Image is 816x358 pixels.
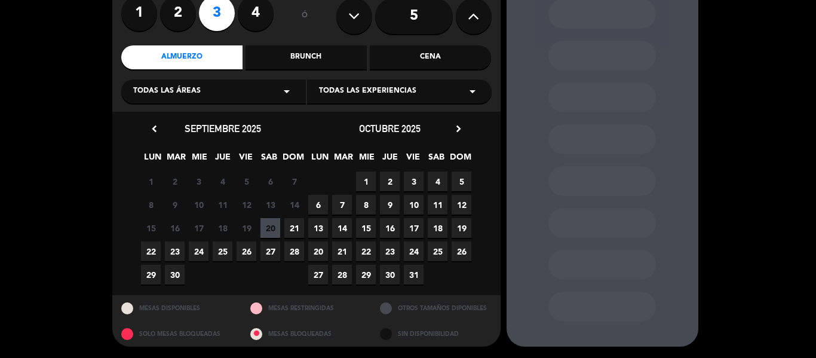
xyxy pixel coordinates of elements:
[380,150,400,170] span: JUE
[213,241,232,261] span: 25
[284,195,304,215] span: 14
[112,295,242,321] div: MESAS DISPONIBLES
[259,150,279,170] span: SAB
[189,218,208,238] span: 17
[356,195,376,215] span: 8
[141,172,161,191] span: 1
[165,241,185,261] span: 23
[428,195,447,215] span: 11
[404,218,424,238] span: 17
[141,241,161,261] span: 22
[308,195,328,215] span: 6
[141,218,161,238] span: 15
[166,150,186,170] span: MAR
[380,218,400,238] span: 16
[310,150,330,170] span: LUN
[452,195,471,215] span: 12
[332,195,352,215] span: 7
[356,172,376,191] span: 1
[404,172,424,191] span: 3
[141,195,161,215] span: 8
[246,45,367,69] div: Brunch
[356,241,376,261] span: 22
[308,265,328,284] span: 27
[371,295,501,321] div: OTROS TAMAÑOS DIPONIBLES
[427,150,446,170] span: SAB
[404,265,424,284] span: 31
[452,218,471,238] span: 19
[241,295,371,321] div: MESAS RESTRINGIDAS
[380,195,400,215] span: 9
[428,241,447,261] span: 25
[213,195,232,215] span: 11
[428,172,447,191] span: 4
[189,241,208,261] span: 24
[452,172,471,191] span: 5
[165,195,185,215] span: 9
[403,150,423,170] span: VIE
[260,172,280,191] span: 6
[283,150,302,170] span: DOM
[280,84,294,99] i: arrow_drop_down
[450,150,470,170] span: DOM
[404,195,424,215] span: 10
[213,218,232,238] span: 18
[332,218,352,238] span: 14
[284,172,304,191] span: 7
[143,150,162,170] span: LUN
[428,218,447,238] span: 18
[357,150,376,170] span: MIE
[404,241,424,261] span: 24
[260,195,280,215] span: 13
[237,218,256,238] span: 19
[380,265,400,284] span: 30
[189,150,209,170] span: MIE
[319,85,416,97] span: Todas las experiencias
[333,150,353,170] span: MAR
[165,172,185,191] span: 2
[452,123,465,135] i: chevron_right
[260,241,280,261] span: 27
[213,172,232,191] span: 4
[236,150,256,170] span: VIE
[189,172,208,191] span: 3
[356,265,376,284] span: 29
[380,172,400,191] span: 2
[308,241,328,261] span: 20
[356,218,376,238] span: 15
[121,45,243,69] div: Almuerzo
[284,241,304,261] span: 28
[237,241,256,261] span: 26
[213,150,232,170] span: JUE
[332,265,352,284] span: 28
[112,321,242,347] div: SOLO MESAS BLOQUEADAS
[241,321,371,347] div: MESAS BLOQUEADAS
[165,265,185,284] span: 30
[189,195,208,215] span: 10
[260,218,280,238] span: 20
[371,321,501,347] div: SIN DISPONIBILIDAD
[465,84,480,99] i: arrow_drop_down
[332,241,352,261] span: 21
[452,241,471,261] span: 26
[359,123,421,134] span: octubre 2025
[380,241,400,261] span: 23
[370,45,491,69] div: Cena
[237,172,256,191] span: 5
[185,123,261,134] span: septiembre 2025
[133,85,201,97] span: Todas las áreas
[165,218,185,238] span: 16
[308,218,328,238] span: 13
[284,218,304,238] span: 21
[141,265,161,284] span: 29
[237,195,256,215] span: 12
[148,123,161,135] i: chevron_left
